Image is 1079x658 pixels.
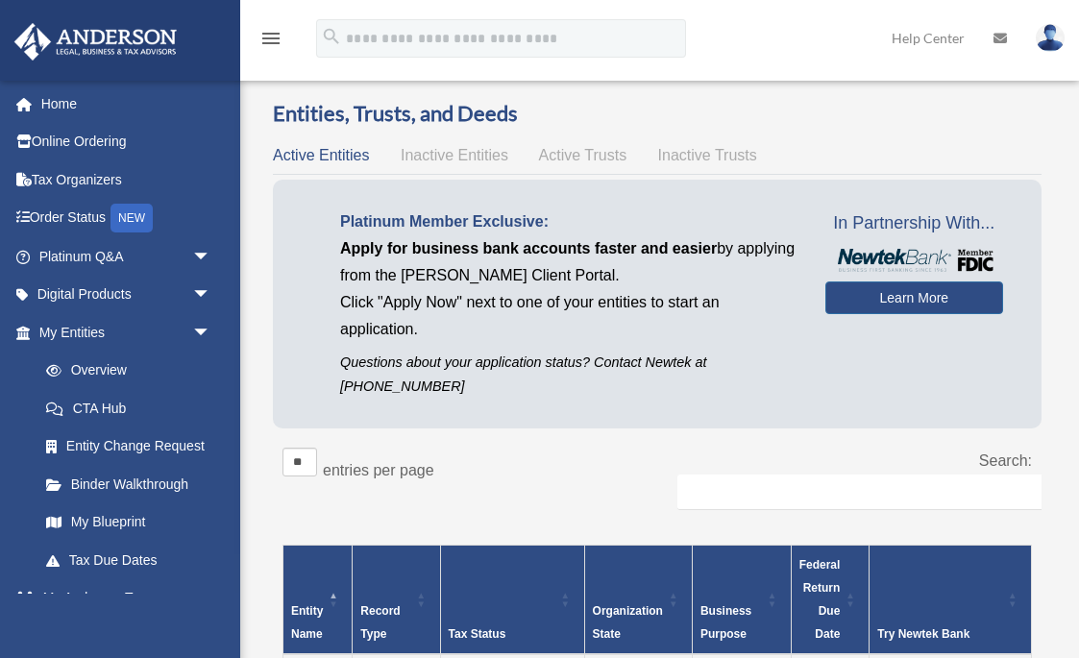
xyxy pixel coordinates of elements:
[192,237,231,277] span: arrow_drop_down
[13,199,240,238] a: Order StatusNEW
[791,546,870,655] th: Federal Return Due Date: Activate to sort
[340,289,797,343] p: Click "Apply Now" next to one of your entities to start an application.
[799,558,841,641] span: Federal Return Due Date
[825,208,1003,239] span: In Partnership With...
[321,26,342,47] i: search
[13,276,240,314] a: Digital Productsarrow_drop_down
[825,281,1003,314] a: Learn More
[13,579,240,618] a: My Anderson Teamarrow_drop_down
[13,85,240,123] a: Home
[323,462,434,478] label: entries per page
[340,208,797,235] p: Platinum Member Exclusive:
[353,546,440,655] th: Record Type: Activate to sort
[692,546,791,655] th: Business Purpose: Activate to sort
[658,147,757,163] span: Inactive Trusts
[192,579,231,619] span: arrow_drop_down
[539,147,627,163] span: Active Trusts
[273,147,369,163] span: Active Entities
[273,99,1042,129] h3: Entities, Trusts, and Deeds
[283,546,353,655] th: Entity Name: Activate to invert sorting
[291,604,323,641] span: Entity Name
[870,546,1032,655] th: Try Newtek Bank : Activate to sort
[27,541,231,579] a: Tax Due Dates
[13,123,240,161] a: Online Ordering
[27,352,221,390] a: Overview
[13,313,231,352] a: My Entitiesarrow_drop_down
[340,235,797,289] p: by applying from the [PERSON_NAME] Client Portal.
[27,427,231,466] a: Entity Change Request
[340,240,717,256] span: Apply for business bank accounts faster and easier
[584,546,692,655] th: Organization State: Activate to sort
[9,23,183,61] img: Anderson Advisors Platinum Portal
[877,622,1002,646] div: Try Newtek Bank
[192,313,231,353] span: arrow_drop_down
[259,34,282,50] a: menu
[401,147,508,163] span: Inactive Entities
[360,604,400,641] span: Record Type
[593,604,663,641] span: Organization State
[27,503,231,542] a: My Blueprint
[1036,24,1065,52] img: User Pic
[259,27,282,50] i: menu
[13,237,240,276] a: Platinum Q&Aarrow_drop_down
[27,389,231,427] a: CTA Hub
[27,465,231,503] a: Binder Walkthrough
[13,160,240,199] a: Tax Organizers
[192,276,231,315] span: arrow_drop_down
[449,627,506,641] span: Tax Status
[340,351,797,399] p: Questions about your application status? Contact Newtek at [PHONE_NUMBER]
[440,546,584,655] th: Tax Status: Activate to sort
[700,604,751,641] span: Business Purpose
[110,204,153,232] div: NEW
[835,249,993,272] img: NewtekBankLogoSM.png
[979,452,1032,469] label: Search:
